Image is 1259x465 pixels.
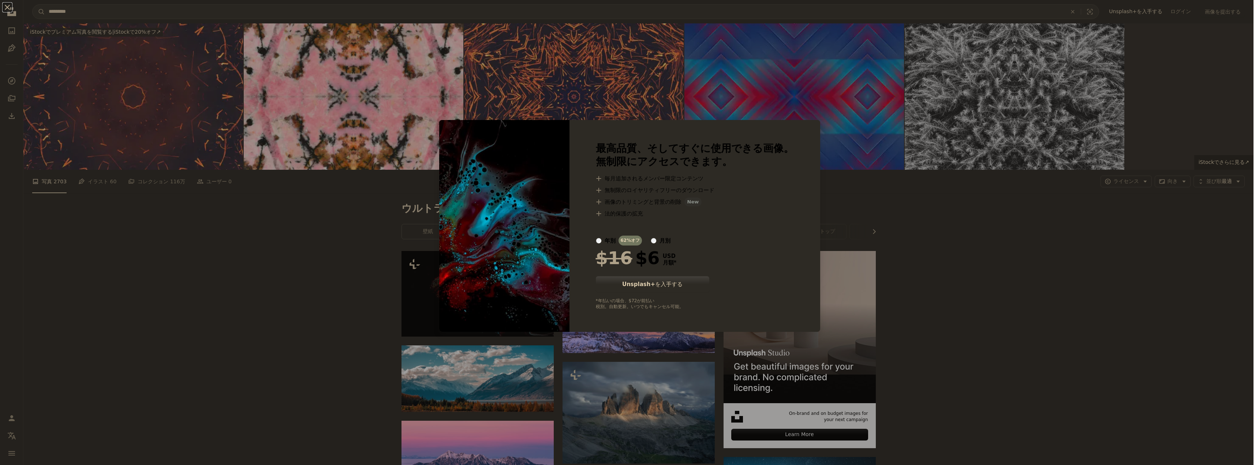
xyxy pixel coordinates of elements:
[596,209,794,218] li: 法的保護の拡充
[596,142,794,168] h2: 最高品質、そしてすぐに使用できる画像。 無制限にアクセスできます。
[596,198,794,206] li: 画像のトリミングと背景の削除
[596,174,794,183] li: 毎月追加されるメンバー限定コンテンツ
[605,236,616,245] div: 年別
[596,248,632,267] span: $16
[684,198,702,206] span: New
[651,238,657,244] input: 月別
[596,276,709,292] button: Unsplash+を入手する
[663,253,677,259] span: USD
[596,238,602,244] input: 年別62%オフ
[439,120,569,332] img: premium_photo-1686617826184-f4188a62c3be
[660,236,670,245] div: 月別
[596,298,794,310] div: *年払いの場合、 $72 が前払い 税別。自動更新。いつでもキャンセル可能。
[619,236,642,245] div: 62% オフ
[596,248,660,267] div: $6
[622,281,655,288] strong: Unsplash+
[596,186,794,195] li: 無制限のロイヤリティフリーのダウンロード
